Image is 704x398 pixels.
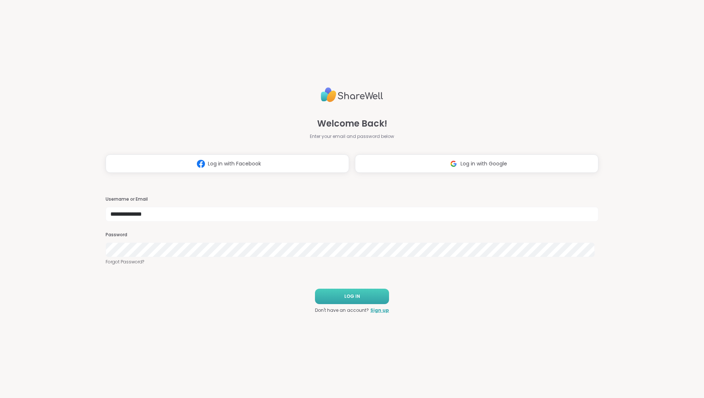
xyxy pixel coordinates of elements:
span: Log in with Google [461,160,507,168]
button: LOG IN [315,289,389,304]
span: Log in with Facebook [208,160,261,168]
a: Forgot Password? [106,259,598,265]
img: ShareWell Logomark [447,157,461,171]
button: Log in with Google [355,154,598,173]
span: Welcome Back! [317,117,387,130]
a: Sign up [370,307,389,314]
h3: Username or Email [106,196,598,202]
button: Log in with Facebook [106,154,349,173]
span: LOG IN [344,293,360,300]
span: Enter your email and password below [310,133,394,140]
img: ShareWell Logo [321,84,383,105]
h3: Password [106,232,598,238]
span: Don't have an account? [315,307,369,314]
img: ShareWell Logomark [194,157,208,171]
